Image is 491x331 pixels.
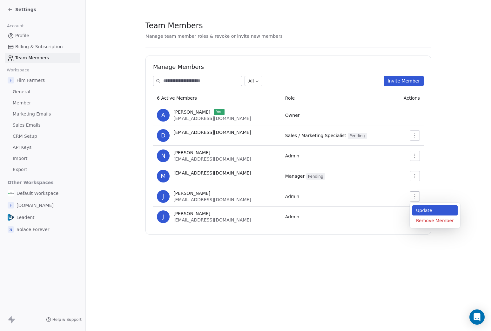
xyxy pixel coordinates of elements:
[173,190,210,196] span: [PERSON_NAME]
[157,96,197,101] span: 6 Active Members
[469,309,485,325] div: Open Intercom Messenger
[145,34,283,39] span: Manage team member roles & revoke or invite new members
[173,129,251,136] span: [EMAIL_ADDRESS][DOMAIN_NAME]
[285,133,367,138] span: Sales / Marketing Specialist
[5,131,80,142] a: CRM Setup
[153,63,424,71] h1: Manage Members
[173,217,251,222] span: [EMAIL_ADDRESS][DOMAIN_NAME]
[157,109,170,122] span: A
[412,215,458,226] div: Remove Member
[285,113,300,118] span: Owner
[5,164,80,175] a: Export
[17,226,50,233] span: Solace Forever
[306,173,325,180] span: Pending
[5,42,80,52] a: Billing & Subscription
[5,177,56,188] span: Other Workspaces
[15,32,29,39] span: Profile
[412,205,458,215] div: Update
[285,194,299,199] span: Admin
[145,21,203,30] span: Team Members
[8,6,36,13] a: Settings
[13,166,27,173] span: Export
[13,133,37,140] span: CRM Setup
[5,153,80,164] a: Import
[5,87,80,97] a: General
[52,317,82,322] span: Help & Support
[285,174,325,179] span: Manager
[285,96,295,101] span: Role
[157,149,170,162] span: N
[13,89,30,95] span: General
[348,133,367,139] span: Pending
[8,214,14,221] img: Leadent%20Digital%20Icon.png
[157,170,170,182] span: m
[404,96,420,101] span: Actions
[173,210,210,217] span: [PERSON_NAME]
[8,202,14,209] span: f
[5,142,80,153] a: API Keys
[17,77,45,83] span: Film Farmers
[4,65,32,75] span: Workspace
[173,149,210,156] span: [PERSON_NAME]
[157,129,170,142] span: d
[15,6,36,13] span: Settings
[157,190,170,203] span: J
[17,202,54,209] span: [DOMAIN_NAME]
[8,190,14,196] img: ws-logo.jpg
[5,109,80,119] a: Marketing Emails
[8,77,14,83] span: F
[5,120,80,130] a: Sales Emails
[173,197,251,202] span: [EMAIL_ADDRESS][DOMAIN_NAME]
[157,210,170,223] span: J
[285,214,299,219] span: Admin
[5,30,80,41] a: Profile
[173,170,251,176] span: [EMAIL_ADDRESS][DOMAIN_NAME]
[5,98,80,108] a: Member
[15,43,63,50] span: Billing & Subscription
[5,53,80,63] a: Team Members
[13,155,27,162] span: Import
[13,100,31,106] span: Member
[17,214,35,221] span: Leadent
[13,122,41,129] span: Sales Emails
[8,226,14,233] span: S
[173,116,251,121] span: [EMAIL_ADDRESS][DOMAIN_NAME]
[17,190,58,196] span: Default Workspace
[13,144,31,151] span: API Keys
[384,76,424,86] button: Invite Member
[173,156,251,162] span: [EMAIL_ADDRESS][DOMAIN_NAME]
[15,55,49,61] span: Team Members
[4,21,26,31] span: Account
[173,109,210,115] span: [PERSON_NAME]
[46,317,82,322] a: Help & Support
[214,109,225,115] span: You
[13,111,51,117] span: Marketing Emails
[285,153,299,158] span: Admin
